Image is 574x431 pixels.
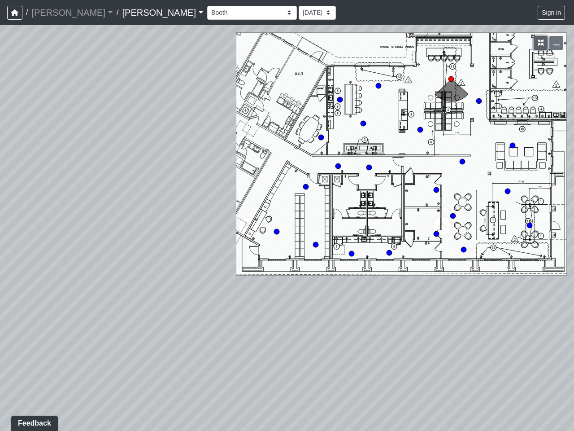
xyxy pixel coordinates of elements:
button: Sign in [538,6,565,20]
a: [PERSON_NAME] [122,4,204,22]
span: / [22,4,31,22]
iframe: Ybug feedback widget [7,413,60,431]
a: [PERSON_NAME] [31,4,113,22]
span: / [113,4,122,22]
